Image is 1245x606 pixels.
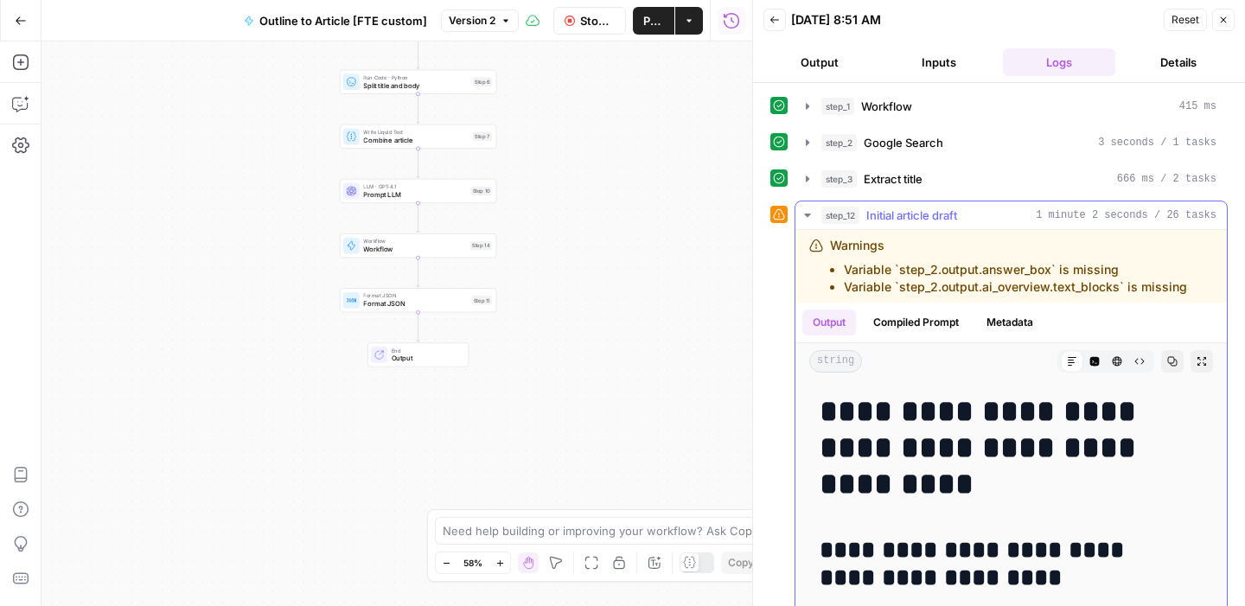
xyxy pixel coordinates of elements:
[1122,48,1235,76] button: Details
[976,309,1044,335] button: Metadata
[1098,135,1216,150] span: 3 seconds / 1 tasks
[363,299,467,309] span: Format JSON
[470,241,492,251] div: Step 14
[473,132,492,142] div: Step 7
[441,10,519,32] button: Version 2
[821,98,854,115] span: step_1
[1003,48,1115,76] button: Logs
[633,7,674,35] button: Publish
[580,12,615,29] span: Stop Run
[830,237,1187,296] div: Warnings
[463,556,482,570] span: 58%
[363,73,469,81] span: Run Code · Python
[1164,9,1207,31] button: Reset
[363,237,466,245] span: Workflow
[470,187,492,196] div: Step 10
[802,309,856,335] button: Output
[340,179,496,203] div: LLM · GPT-4.1Prompt LLMStep 10
[821,170,857,188] span: step_3
[363,189,466,200] span: Prompt LLM
[233,7,437,35] button: Outline to Article [FTE custom]
[340,233,496,258] div: WorkflowWorkflowStep 14
[363,182,466,190] span: LLM · GPT-4.1
[417,203,420,233] g: Edge from step_10 to step_14
[340,70,496,94] div: Run Code · PythonSplit title and bodyStep 6
[1117,171,1216,187] span: 666 ms / 2 tasks
[795,92,1227,120] button: 415 ms
[417,149,420,178] g: Edge from step_7 to step_10
[643,12,664,29] span: Publish
[795,201,1227,229] button: 1 minute 2 seconds / 26 tasks
[259,12,427,29] span: Outline to Article [FTE custom]
[449,13,495,29] span: Version 2
[363,244,466,254] span: Workflow
[721,552,761,574] button: Copy
[821,207,859,224] span: step_12
[417,258,420,287] g: Edge from step_14 to step_11
[417,94,420,124] g: Edge from step_6 to step_7
[1179,99,1216,114] span: 415 ms
[363,135,469,145] span: Combine article
[473,77,492,86] div: Step 6
[728,555,754,571] span: Copy
[553,7,626,35] button: Stop Run
[809,350,862,373] span: string
[844,261,1187,278] li: Variable `step_2.output.answer_box` is missing
[363,291,467,299] span: Format JSON
[866,207,957,224] span: Initial article draft
[340,288,496,312] div: Format JSONFormat JSONStep 11
[861,98,912,115] span: Workflow
[864,134,943,151] span: Google Search
[883,48,995,76] button: Inputs
[1172,12,1199,28] span: Reset
[821,134,857,151] span: step_2
[863,309,969,335] button: Compiled Prompt
[363,128,469,136] span: Write Liquid Text
[844,278,1187,296] li: Variable `step_2.output.ai_overview.text_blocks` is missing
[363,80,469,91] span: Split title and body
[472,296,492,305] div: Step 11
[795,165,1227,193] button: 666 ms / 2 tasks
[392,354,461,364] span: Output
[1036,207,1216,223] span: 1 minute 2 seconds / 26 tasks
[392,346,461,354] span: End
[340,124,496,149] div: Write Liquid TextCombine articleStep 7
[795,129,1227,156] button: 3 seconds / 1 tasks
[417,312,420,341] g: Edge from step_11 to end
[864,170,923,188] span: Extract title
[340,342,496,367] div: EndOutput
[763,48,876,76] button: Output
[417,40,420,69] g: Edge from step_5 to step_6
